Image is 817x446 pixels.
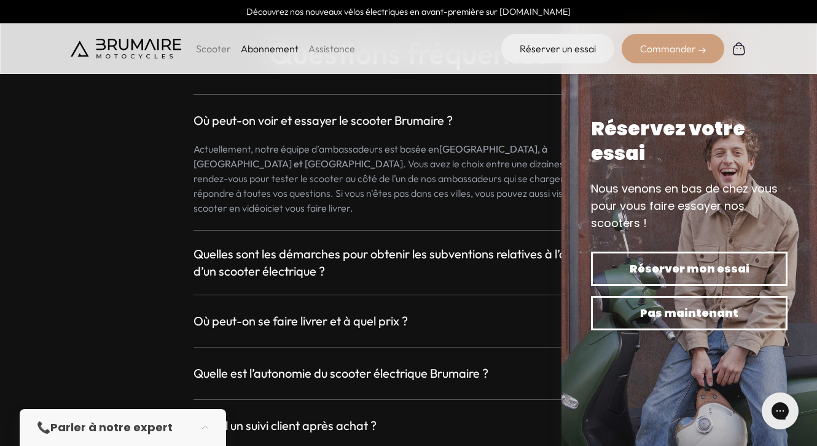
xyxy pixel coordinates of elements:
[308,42,355,55] a: Assistance
[698,47,706,54] img: right-arrow-2.png
[193,313,408,330] h3: Où peut-on se faire livrer et à quel prix ?
[501,34,614,63] a: Réserver un essai
[732,41,746,56] img: Panier
[265,202,274,214] a: ici
[193,112,453,129] h3: Où peut-on voir et essayer le scooter Brumaire ?
[193,365,488,382] h3: Quelle est l’autonomie du scooter électrique Brumaire ?
[193,245,614,280] h3: Quelles sont les démarches pour obtenir les subventions relatives à l’achat d’un scooter électriq...
[71,39,181,58] img: Brumaire Motocycles
[622,34,724,63] div: Commander
[756,388,805,434] iframe: Gorgias live chat messenger
[193,141,623,215] p: Actuellement, notre équipe d’ambassadeurs est basée en . Vous avez le choix entre une dizaines de...
[241,42,299,55] a: Abonnement
[193,417,377,434] h3: Y a t-il un suivi client après achat ?
[196,41,231,56] p: Scooter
